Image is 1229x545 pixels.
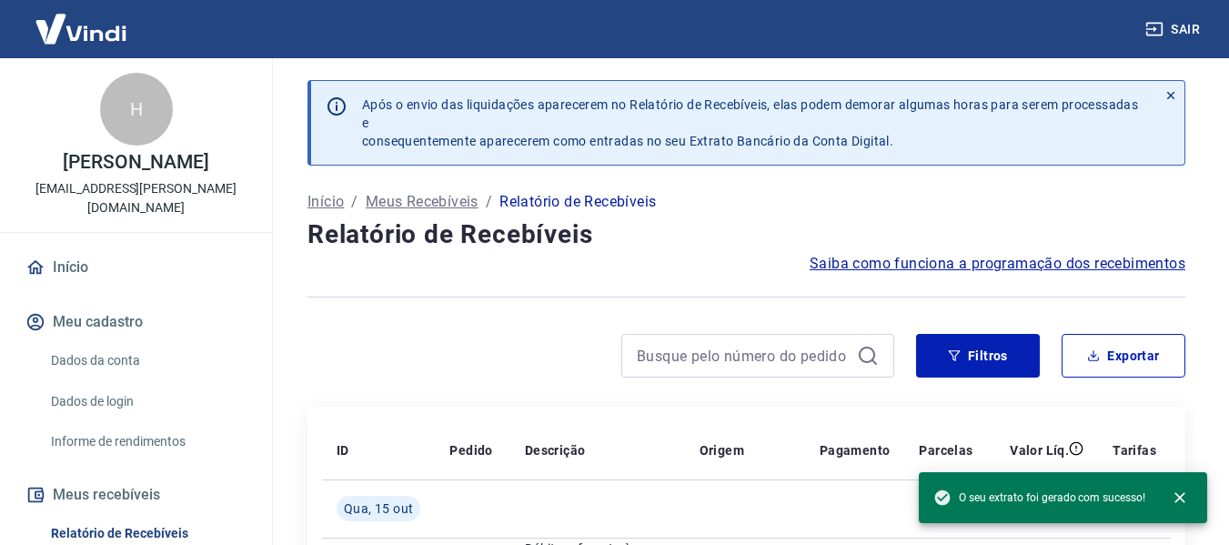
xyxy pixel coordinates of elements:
p: ID [337,441,349,459]
p: / [351,191,358,213]
button: Meus recebíveis [22,475,250,515]
p: Relatório de Recebíveis [499,191,656,213]
p: Após o envio das liquidações aparecerem no Relatório de Recebíveis, elas podem demorar algumas ho... [362,96,1143,150]
p: Tarifas [1113,441,1156,459]
p: Valor Líq. [1010,441,1069,459]
a: Informe de rendimentos [44,423,250,460]
a: Saiba como funciona a programação dos recebimentos [810,253,1185,275]
button: Filtros [916,334,1040,378]
a: Meus Recebíveis [366,191,479,213]
p: Descrição [525,441,586,459]
div: H [100,73,173,146]
img: Vindi [22,1,140,56]
p: [PERSON_NAME] [63,153,208,172]
a: Início [22,247,250,288]
a: Dados da conta [44,342,250,379]
p: / [486,191,492,213]
button: Sair [1142,13,1207,46]
span: O seu extrato foi gerado com sucesso! [933,489,1145,507]
p: [EMAIL_ADDRESS][PERSON_NAME][DOMAIN_NAME] [15,179,257,217]
p: Origem [700,441,744,459]
p: Parcelas [919,441,972,459]
span: Qua, 15 out [344,500,413,518]
button: Exportar [1062,334,1185,378]
input: Busque pelo número do pedido [637,342,850,369]
a: Dados de login [44,383,250,420]
button: Meu cadastro [22,302,250,342]
h4: Relatório de Recebíveis [307,217,1185,253]
p: Pedido [449,441,492,459]
p: Pagamento [820,441,891,459]
a: Início [307,191,344,213]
